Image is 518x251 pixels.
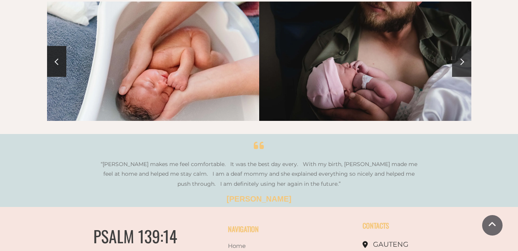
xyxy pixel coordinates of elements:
[228,242,246,249] a: Home
[363,220,389,231] span: CONTACTS
[227,195,292,203] span: [PERSON_NAME]
[373,240,408,249] span: GAUTENG
[482,215,503,236] a: Scroll To Top
[228,224,259,234] span: NAVIGATION
[93,224,177,248] span: PSALM 139:14
[101,161,417,187] span: “[PERSON_NAME] makes me feel comfortable. It was the best day every. With my birth, [PERSON_NAME]...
